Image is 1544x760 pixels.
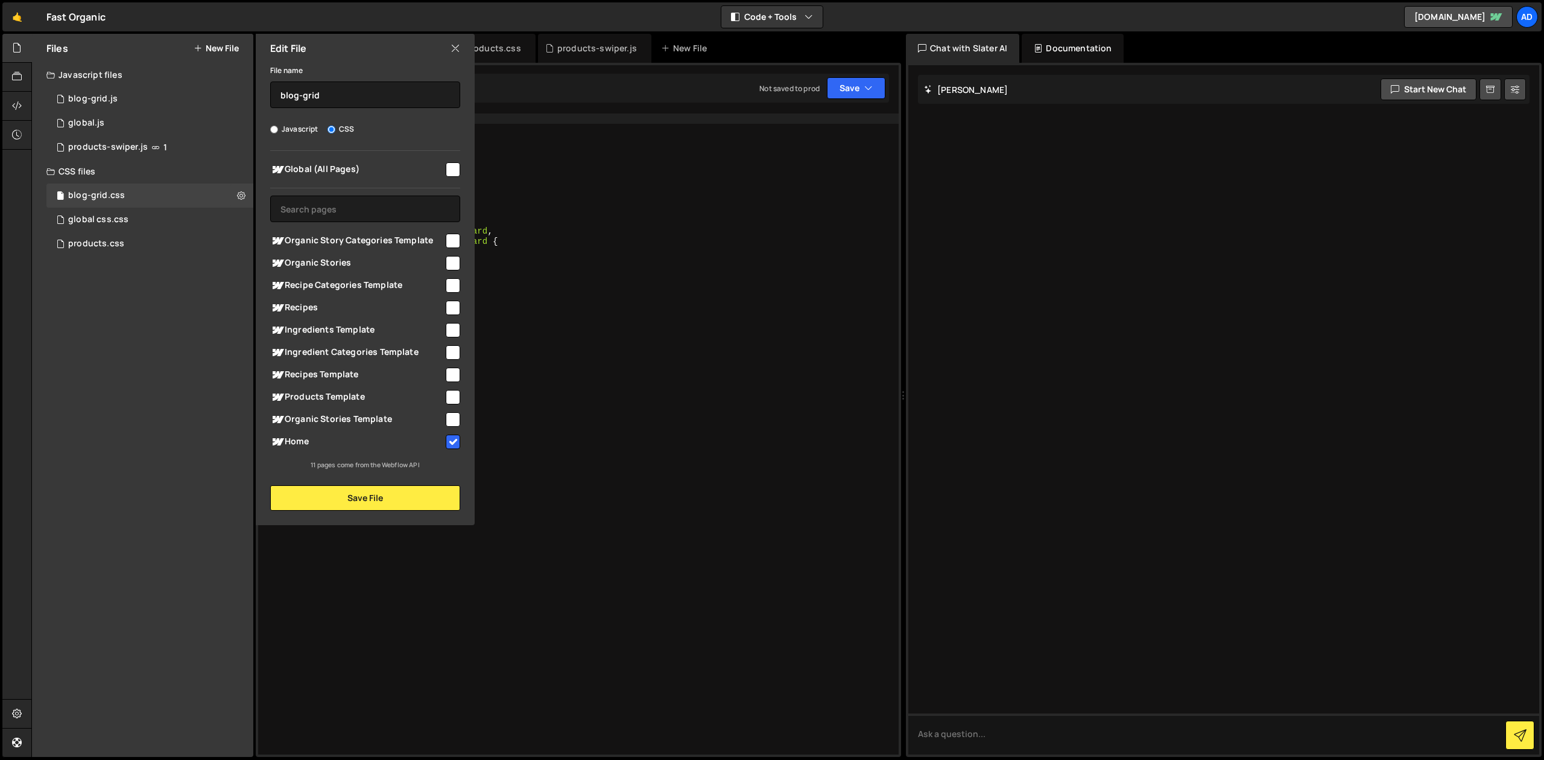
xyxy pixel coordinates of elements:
div: Documentation [1022,34,1124,63]
button: New File [194,43,239,53]
small: 11 pages come from the Webflow API [311,461,419,469]
span: Organic Stories [270,256,444,270]
span: Ingredient Categories Template [270,345,444,360]
h2: Edit File [270,42,306,55]
div: global css.css [68,214,128,225]
div: products-swiper.js [557,42,637,54]
span: Home [270,435,444,449]
div: Javascript files [32,63,253,87]
div: 17318/48398.js [46,135,253,159]
span: Global (All Pages) [270,162,444,177]
div: 17318/48054.css [46,208,253,232]
h2: Files [46,42,68,55]
span: Recipe Categories Template [270,278,444,293]
span: Recipes Template [270,368,444,382]
span: Products Template [270,390,444,404]
input: Search pages [270,196,460,222]
button: Save File [270,485,460,511]
div: products.css [465,42,521,54]
div: Chat with Slater AI [906,34,1019,63]
div: Not saved to prod [759,83,820,94]
label: Javascript [270,123,318,135]
button: Code + Tools [721,6,823,28]
span: Recipes [270,301,444,315]
div: blog-grid.css [68,190,125,201]
input: Javascript [270,126,278,133]
div: New File [661,42,712,54]
label: File name [270,65,303,77]
button: Save [827,77,885,99]
div: 17318/48332.js [46,87,253,111]
div: 17318/48399.css [46,232,253,256]
div: 17318/48331.css [46,184,253,208]
input: Name [270,81,460,108]
label: CSS [327,123,354,135]
span: Organic Story Categories Template [270,234,444,248]
a: 🤙 [2,2,32,31]
a: [DOMAIN_NAME] [1404,6,1513,28]
span: 1 [163,142,167,152]
div: blog-grid.js [68,94,118,104]
div: products-swiper.js [68,142,148,153]
button: Start new chat [1381,78,1476,100]
h2: [PERSON_NAME] [924,84,1008,95]
span: Ingredients Template [270,323,444,337]
div: CSS files [32,159,253,184]
input: CSS [327,126,335,133]
div: Fast Organic [46,10,106,24]
div: global.js [68,118,104,129]
div: products.css [68,238,124,249]
a: ad [1516,6,1538,28]
div: 17318/48055.js [46,111,253,135]
span: Organic Stories Template [270,412,444,427]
